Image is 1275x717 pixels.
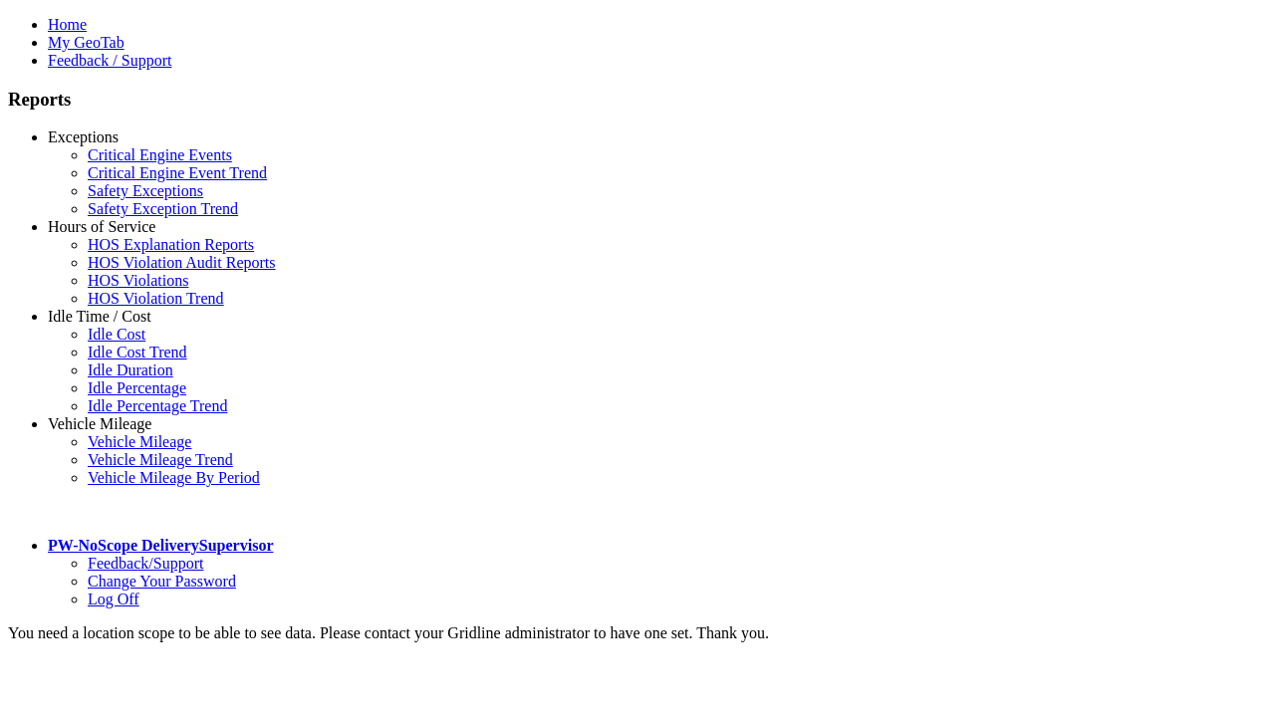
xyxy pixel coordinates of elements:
[88,290,224,307] a: HOS Violation Trend
[88,397,227,414] a: Idle Percentage Trend
[88,182,203,199] a: Safety Exceptions
[88,344,187,360] a: Idle Cost Trend
[88,379,186,396] a: Idle Percentage
[88,164,267,181] a: Critical Engine Event Trend
[48,34,125,51] a: My GeoTab
[88,591,139,607] a: Log Off
[88,326,145,343] a: Idle Cost
[48,415,151,432] a: Vehicle Mileage
[88,272,188,289] a: HOS Violations
[88,433,191,450] a: Vehicle Mileage
[88,451,233,468] a: Vehicle Mileage Trend
[8,624,1267,642] div: You need a location scope to be able to see data. Please contact your Gridline administrator to h...
[48,308,151,325] a: Idle Time / Cost
[88,573,236,590] a: Change Your Password
[88,236,254,253] a: HOS Explanation Reports
[48,128,119,145] a: Exceptions
[48,16,87,33] a: Home
[88,361,173,378] a: Idle Duration
[48,218,155,235] a: Hours of Service
[8,89,1267,111] h3: Reports
[88,469,260,486] a: Vehicle Mileage By Period
[88,200,238,217] a: Safety Exception Trend
[88,146,232,163] a: Critical Engine Events
[48,537,273,554] a: PW-NoScope DeliverySupervisor
[48,52,171,69] a: Feedback / Support
[88,254,276,271] a: HOS Violation Audit Reports
[88,555,203,572] a: Feedback/Support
